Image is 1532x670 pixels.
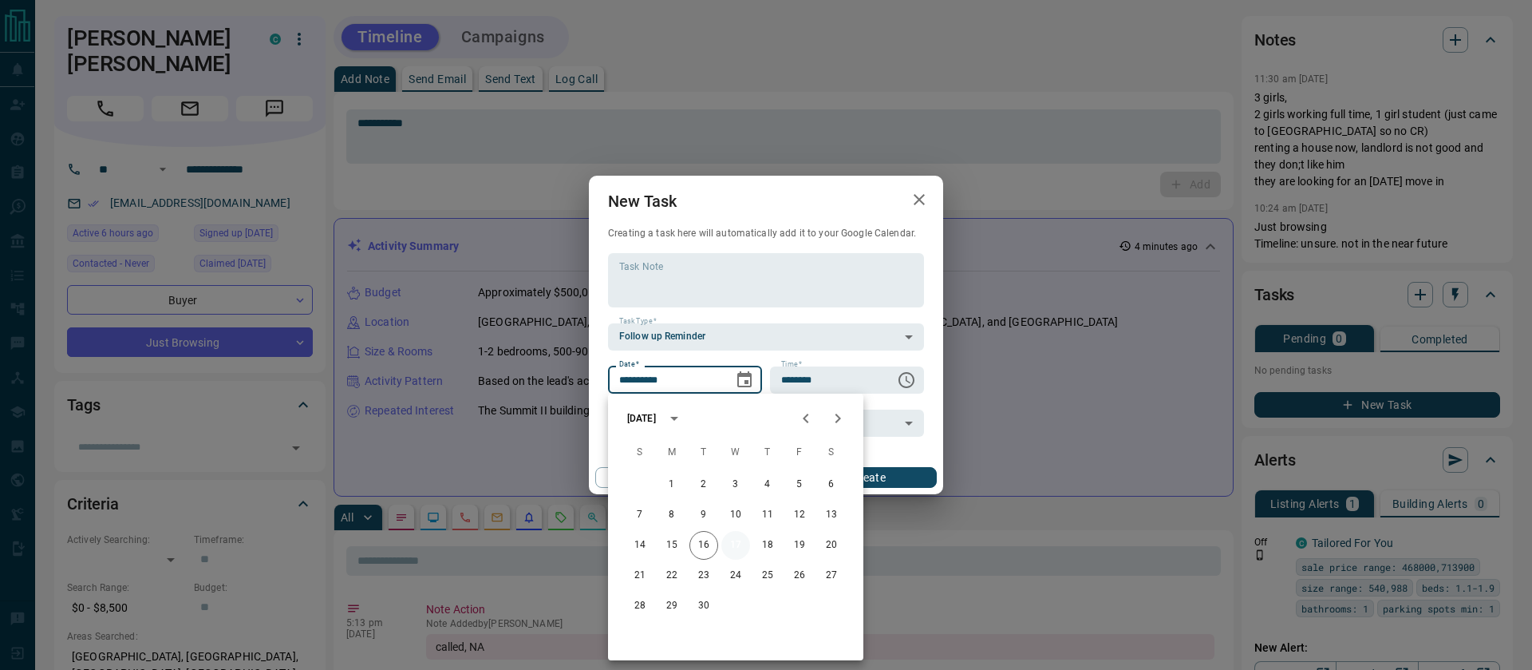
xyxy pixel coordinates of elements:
button: 25 [753,561,782,590]
button: 16 [689,531,718,560]
span: Saturday [817,437,846,469]
button: 30 [689,592,718,620]
button: 10 [721,501,750,529]
button: 22 [657,561,686,590]
button: 4 [753,470,782,499]
button: 18 [753,531,782,560]
button: 12 [785,501,814,529]
button: 14 [626,531,654,560]
button: 8 [657,501,686,529]
button: Next month [822,402,854,434]
span: Thursday [753,437,782,469]
div: [DATE] [627,411,656,426]
button: 19 [785,531,814,560]
button: Choose time, selected time is 6:00 AM [890,364,922,396]
h2: New Task [589,176,696,227]
label: Time [781,359,802,370]
button: 3 [721,470,750,499]
button: 9 [689,501,718,529]
button: 29 [657,592,686,620]
button: Previous month [790,402,822,434]
button: 2 [689,470,718,499]
button: 15 [657,531,686,560]
span: Monday [657,437,686,469]
button: 1 [657,470,686,499]
span: Sunday [626,437,654,469]
span: Friday [785,437,814,469]
p: Creating a task here will automatically add it to your Google Calendar. [608,227,924,240]
button: 26 [785,561,814,590]
button: 28 [626,592,654,620]
button: Cancel [595,467,732,488]
button: Create [800,467,937,488]
button: calendar view is open, switch to year view [661,405,688,432]
label: Date [619,359,639,370]
button: 23 [689,561,718,590]
div: Follow up Reminder [608,323,924,351]
button: 13 [817,501,846,529]
button: Choose date, selected date is Sep 17, 2025 [728,364,760,396]
span: Tuesday [689,437,718,469]
span: Wednesday [721,437,750,469]
button: 17 [721,531,750,560]
button: 6 [817,470,846,499]
button: 24 [721,561,750,590]
label: Task Type [619,316,657,327]
button: 20 [817,531,846,560]
button: 27 [817,561,846,590]
button: 21 [626,561,654,590]
button: 11 [753,501,782,529]
button: 5 [785,470,814,499]
button: 7 [626,501,654,529]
